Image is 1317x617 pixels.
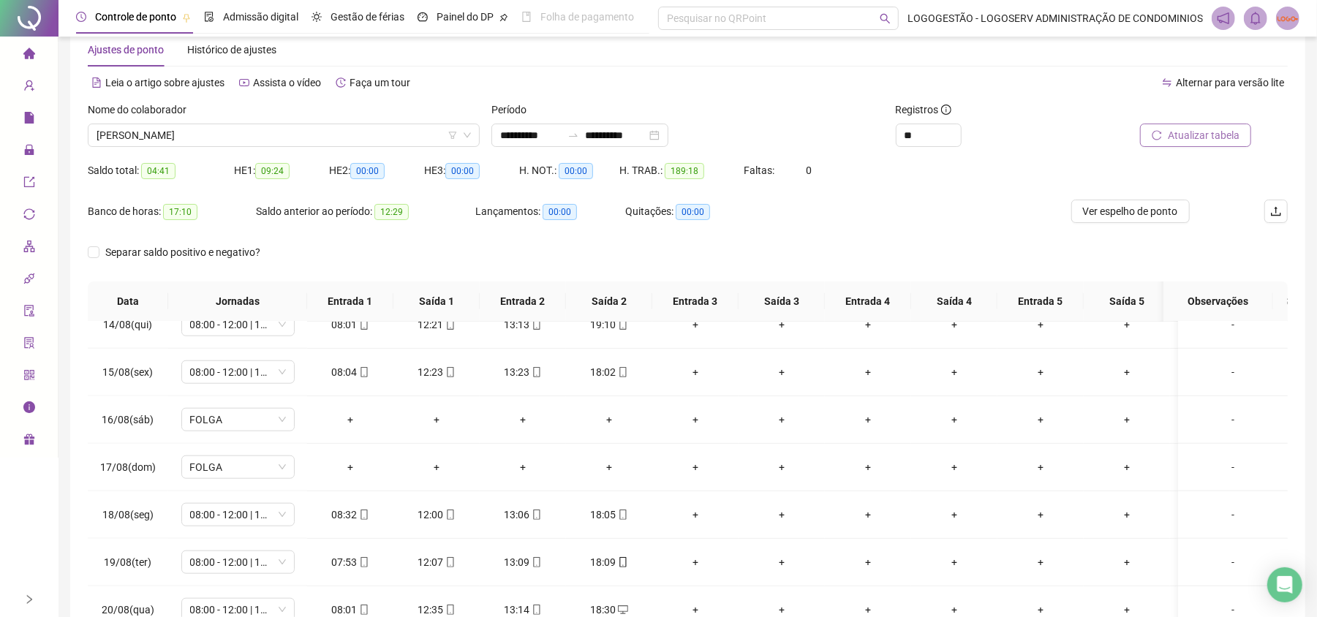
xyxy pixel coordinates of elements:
span: 09:24 [255,163,290,179]
div: + [664,317,727,333]
span: FOLGA [190,456,286,478]
div: 13:23 [491,364,554,380]
span: 08:00 - 12:00 | 13:12 - 18:00 [190,314,286,336]
div: + [1095,317,1158,333]
div: + [750,412,813,428]
span: FOLGA [190,409,286,431]
div: Lançamentos: [475,203,625,220]
div: + [1009,554,1072,570]
div: 08:04 [319,364,382,380]
div: + [1009,364,1072,380]
div: + [923,459,986,475]
span: mobile [444,367,456,377]
span: filter [448,131,457,140]
div: 08:01 [319,317,382,333]
div: + [1009,317,1072,333]
span: 08:00 - 12:00 | 13:12 - 18:00 [190,551,286,573]
span: gift [23,427,35,456]
span: Ver espelho de ponto [1083,203,1178,219]
span: mobile [358,319,369,330]
div: + [837,364,899,380]
div: H. NOT.: [519,162,619,179]
span: Separar saldo positivo e negativo? [99,244,266,260]
div: 13:13 [491,317,554,333]
span: dashboard [418,12,428,22]
div: + [405,412,468,428]
th: Entrada 2 [480,281,566,322]
span: mobile [616,510,628,520]
div: HE 3: [424,162,519,179]
div: + [1009,507,1072,523]
span: 08:00 - 12:00 | 13:12 - 18:00 [190,361,286,383]
span: mobile [616,557,628,567]
span: mobile [530,319,542,330]
span: 14/08(qui) [104,319,153,330]
div: HE 2: [329,162,424,179]
span: sync [23,202,35,231]
span: bell [1249,12,1262,25]
span: 20/08(qua) [102,604,154,616]
div: + [750,459,813,475]
div: + [750,364,813,380]
span: 17:10 [163,204,197,220]
span: info-circle [23,395,35,424]
span: mobile [358,367,369,377]
th: Entrada 4 [825,281,911,322]
div: + [1095,554,1158,570]
span: 00:00 [445,163,480,179]
div: HE 1: [234,162,329,179]
div: 12:07 [405,554,468,570]
div: + [923,317,986,333]
span: history [336,77,346,88]
div: 18:09 [578,554,641,570]
div: + [750,554,813,570]
div: Saldo total: [88,162,234,179]
div: 07:53 [319,554,382,570]
span: Histórico de ajustes [187,44,276,56]
div: + [923,364,986,380]
span: mobile [616,319,628,330]
span: Registros [896,102,951,118]
label: Período [491,102,536,118]
span: Faça um tour [350,77,410,88]
span: 0 [806,164,812,176]
span: Assista o vídeo [253,77,321,88]
span: 15/08(sex) [103,366,154,378]
span: mobile [358,510,369,520]
button: Atualizar tabela [1140,124,1251,147]
span: 04:41 [141,163,176,179]
span: clock-circle [76,12,86,22]
div: + [319,459,382,475]
span: down [463,131,472,140]
div: 08:32 [319,507,382,523]
span: reload [1152,130,1162,140]
span: CEZAR AUGUSTO DE ARAUJO BELO [97,124,471,146]
div: + [923,507,986,523]
span: file-text [91,77,102,88]
th: Saída 2 [566,281,652,322]
span: upload [1270,205,1282,217]
div: Open Intercom Messenger [1267,567,1302,602]
span: notification [1217,12,1230,25]
span: mobile [530,367,542,377]
span: youtube [239,77,249,88]
span: Folha de pagamento [540,11,634,23]
span: qrcode [23,363,35,392]
img: 2423 [1277,7,1299,29]
span: mobile [530,605,542,615]
span: right [24,594,34,605]
span: apartment [23,234,35,263]
span: info-circle [941,105,951,115]
th: Saída 4 [911,281,997,322]
div: + [1095,459,1158,475]
span: mobile [444,319,456,330]
span: file [23,105,35,135]
span: api [23,266,35,295]
span: export [23,170,35,199]
div: H. TRAB.: [619,162,744,179]
div: + [578,459,641,475]
span: mobile [444,510,456,520]
div: 19:10 [578,317,641,333]
div: + [664,412,727,428]
div: - [1190,554,1276,570]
